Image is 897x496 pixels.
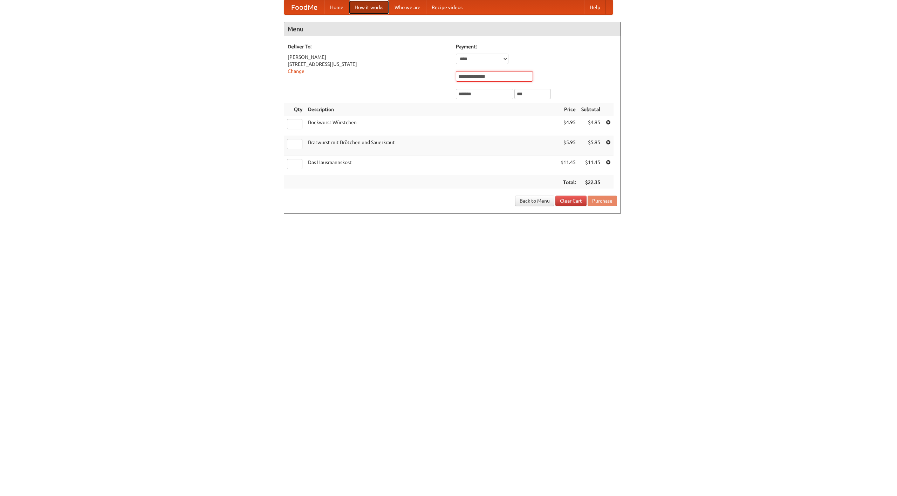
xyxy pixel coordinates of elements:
[288,61,449,68] div: [STREET_ADDRESS][US_STATE]
[558,176,578,189] th: Total:
[426,0,468,14] a: Recipe videos
[305,103,558,116] th: Description
[456,43,617,50] h5: Payment:
[288,54,449,61] div: [PERSON_NAME]
[584,0,606,14] a: Help
[515,196,554,206] a: Back to Menu
[305,116,558,136] td: Bockwurst Würstchen
[558,136,578,156] td: $5.95
[558,156,578,176] td: $11.45
[578,156,603,176] td: $11.45
[389,0,426,14] a: Who we are
[284,22,621,36] h4: Menu
[558,103,578,116] th: Price
[588,196,617,206] button: Purchase
[558,116,578,136] td: $4.95
[284,0,324,14] a: FoodMe
[284,103,305,116] th: Qty
[288,68,304,74] a: Change
[288,43,449,50] h5: Deliver To:
[578,116,603,136] td: $4.95
[578,176,603,189] th: $22.35
[324,0,349,14] a: Home
[349,0,389,14] a: How it works
[305,136,558,156] td: Bratwurst mit Brötchen und Sauerkraut
[578,103,603,116] th: Subtotal
[578,136,603,156] td: $5.95
[555,196,587,206] a: Clear Cart
[305,156,558,176] td: Das Hausmannskost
